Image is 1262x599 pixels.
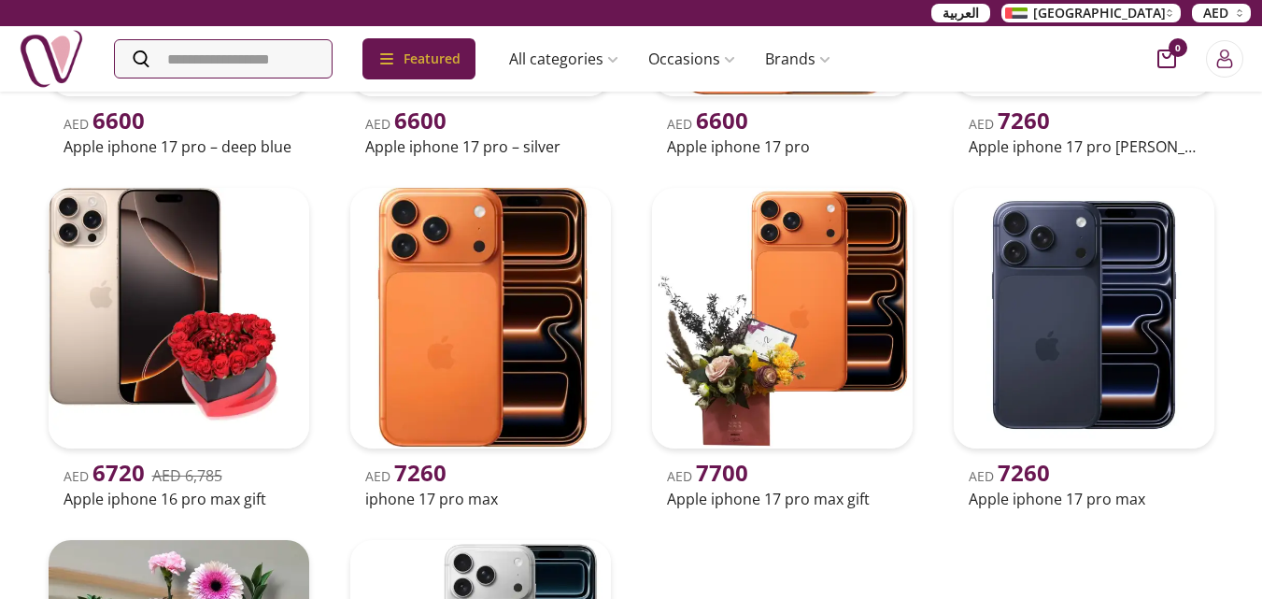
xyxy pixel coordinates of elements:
[1005,7,1028,19] img: Arabic_dztd3n.png
[1033,4,1166,22] span: [GEOGRAPHIC_DATA]
[92,105,145,135] span: 6600
[19,26,84,92] img: Nigwa-uae-gifts
[362,38,475,79] div: Featured
[394,457,447,488] span: 7260
[633,40,750,78] a: Occasions
[92,457,145,488] span: 6720
[667,488,898,510] h2: Apple iphone 17 pro max gift
[667,115,748,133] span: AED
[64,115,145,133] span: AED
[394,105,447,135] span: 6600
[365,488,596,510] h2: iphone 17 pro max
[1206,40,1243,78] button: Login
[365,467,447,485] span: AED
[645,180,920,514] a: uae-gifts-Apple iPhone 17 Pro Max giftAED 7700Apple iphone 17 pro max gift
[1001,4,1181,22] button: [GEOGRAPHIC_DATA]
[696,457,748,488] span: 7700
[1157,50,1176,68] button: cart-button
[998,457,1050,488] span: 7260
[954,188,1214,449] img: uae-gifts-Apple iPhone 17 Pro Max
[652,188,913,449] img: uae-gifts-Apple iPhone 17 Pro Max gift
[41,180,317,514] a: uae-gifts-Apple iPhone 16 Pro Max GiftAED 6720AED 6,785Apple iphone 16 pro max gift
[750,40,845,78] a: Brands
[998,105,1050,135] span: 7260
[64,488,294,510] h2: Apple iphone 16 pro max gift
[64,135,294,158] h2: Apple iphone 17 pro – deep blue
[969,488,1199,510] h2: Apple iphone 17 pro max
[969,115,1050,133] span: AED
[667,135,898,158] h2: Apple iphone 17 pro
[494,40,633,78] a: All categories
[365,135,596,158] h2: Apple iphone 17 pro – silver
[943,4,979,22] span: العربية
[115,40,332,78] input: Search
[49,188,309,449] img: uae-gifts-Apple iPhone 16 Pro Max Gift
[667,467,748,485] span: AED
[1169,38,1187,57] span: 0
[696,105,748,135] span: 6600
[969,467,1050,485] span: AED
[152,465,222,486] del: AED 6,785
[343,180,618,514] a: uae-gifts-iPhone 17 Pro MaxAED 7260iphone 17 pro max
[64,467,145,485] span: AED
[969,135,1199,158] h2: Apple iphone 17 pro [PERSON_NAME]
[946,180,1222,514] a: uae-gifts-Apple iPhone 17 Pro MaxAED 7260Apple iphone 17 pro max
[365,115,447,133] span: AED
[1192,4,1251,22] button: AED
[1203,4,1228,22] span: AED
[350,188,611,449] img: uae-gifts-iPhone 17 Pro Max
